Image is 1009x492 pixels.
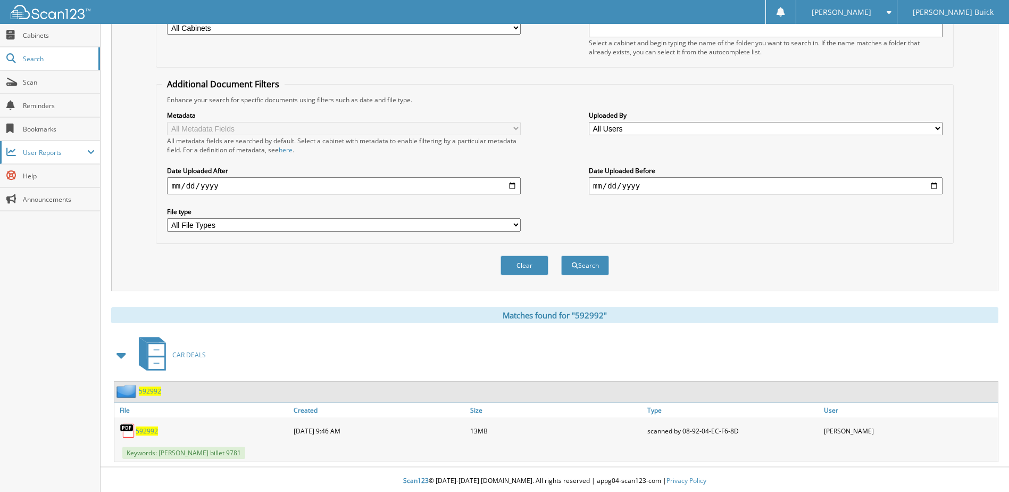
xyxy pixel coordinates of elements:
[291,403,468,417] a: Created
[167,166,521,175] label: Date Uploaded After
[114,403,291,417] a: File
[468,420,644,441] div: 13MB
[167,207,521,216] label: File type
[23,31,95,40] span: Cabinets
[23,148,87,157] span: User Reports
[172,350,206,359] span: CAR DEALS
[403,476,429,485] span: Scan123
[645,420,821,441] div: scanned by 08-92-04-EC-F6-8D
[162,78,285,90] legend: Additional Document Filters
[645,403,821,417] a: Type
[11,5,90,19] img: scan123-logo-white.svg
[23,171,95,181] span: Help
[468,403,644,417] a: Size
[23,195,95,204] span: Announcements
[501,256,548,275] button: Clear
[139,387,161,396] a: 592992
[666,476,706,485] a: Privacy Policy
[821,403,998,417] a: User
[279,145,293,154] a: here
[812,9,871,15] span: [PERSON_NAME]
[956,441,1009,492] iframe: Chat Widget
[116,384,139,398] img: folder2.png
[589,38,943,56] div: Select a cabinet and begin typing the name of the folder you want to search in. If the name match...
[132,334,206,376] a: CAR DEALS
[167,111,521,120] label: Metadata
[589,177,943,194] input: end
[561,256,609,275] button: Search
[23,101,95,110] span: Reminders
[291,420,468,441] div: [DATE] 9:46 AM
[120,423,136,439] img: PDF.png
[162,95,947,104] div: Enhance your search for specific documents using filters such as date and file type.
[122,447,245,459] span: Keywords: [PERSON_NAME] billet 9781
[136,427,158,436] a: 592992
[23,78,95,87] span: Scan
[23,125,95,134] span: Bookmarks
[167,136,521,154] div: All metadata fields are searched by default. Select a cabinet with metadata to enable filtering b...
[589,111,943,120] label: Uploaded By
[913,9,994,15] span: [PERSON_NAME] Buick
[589,166,943,175] label: Date Uploaded Before
[23,54,93,63] span: Search
[111,307,998,323] div: Matches found for "592992"
[821,420,998,441] div: [PERSON_NAME]
[167,177,521,194] input: start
